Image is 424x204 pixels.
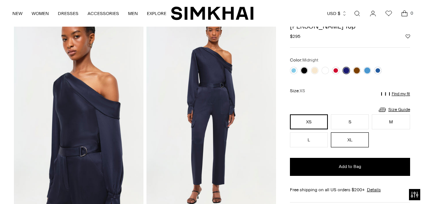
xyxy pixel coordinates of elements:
a: Go to the account page [365,6,380,21]
label: Size: [290,87,305,94]
span: 0 [408,10,415,16]
span: $295 [290,33,300,40]
a: EXPLORE [147,5,166,22]
a: Size Guide [378,105,410,114]
div: Free shipping on all US orders $200+ [290,186,410,193]
button: USD $ [327,5,347,22]
a: ACCESSORIES [88,5,119,22]
iframe: Sign Up via Text for Offers [6,175,75,198]
button: Add to Wishlist [406,34,410,39]
a: MEN [128,5,138,22]
a: Open search modal [350,6,365,21]
a: Details [367,186,381,193]
a: Open cart modal [397,6,412,21]
label: Color: [290,57,318,64]
button: XS [290,114,328,129]
h1: [PERSON_NAME] Top [290,23,410,30]
button: XL [331,132,369,147]
a: DRESSES [58,5,78,22]
a: WOMEN [32,5,49,22]
a: Wishlist [381,6,396,21]
button: S [331,114,369,129]
a: NEW [12,5,23,22]
span: Add to Bag [339,163,361,170]
a: SIMKHAI [171,6,253,21]
span: XS [300,88,305,93]
button: Add to Bag [290,158,410,176]
button: L [290,132,328,147]
button: M [372,114,410,129]
span: Midnight [302,58,318,63]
